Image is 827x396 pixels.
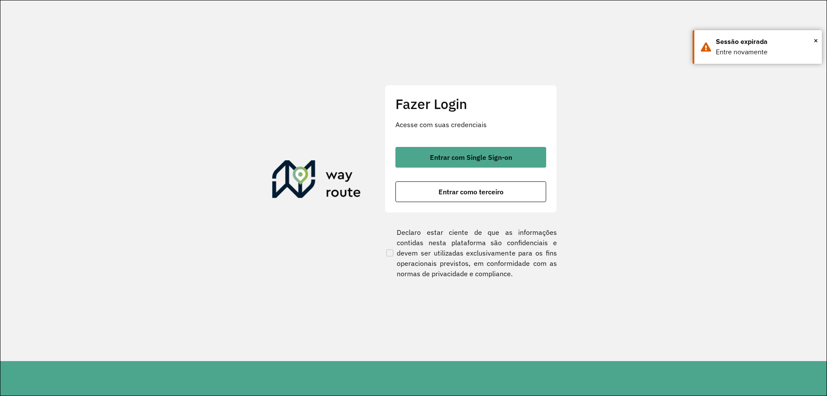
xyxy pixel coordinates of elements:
span: Entrar como terceiro [438,188,504,195]
button: button [395,181,546,202]
div: Sessão expirada [716,37,815,47]
img: Roteirizador AmbevTech [272,160,361,202]
p: Acesse com suas credenciais [395,119,546,130]
label: Declaro estar ciente de que as informações contidas nesta plataforma são confidenciais e devem se... [385,227,557,279]
button: button [395,147,546,168]
button: Close [814,34,818,47]
span: × [814,34,818,47]
div: Entre novamente [716,47,815,57]
h2: Fazer Login [395,96,546,112]
span: Entrar com Single Sign-on [430,154,512,161]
